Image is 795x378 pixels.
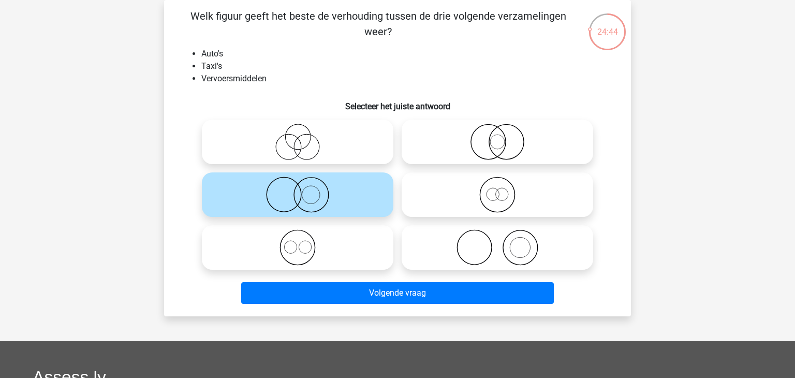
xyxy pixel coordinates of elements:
[201,60,614,72] li: Taxi's
[201,48,614,60] li: Auto's
[181,8,576,39] p: Welk figuur geeft het beste de verhouding tussen de drie volgende verzamelingen weer?
[181,93,614,111] h6: Selecteer het juiste antwoord
[201,72,614,85] li: Vervoersmiddelen
[588,12,627,38] div: 24:44
[241,282,554,304] button: Volgende vraag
